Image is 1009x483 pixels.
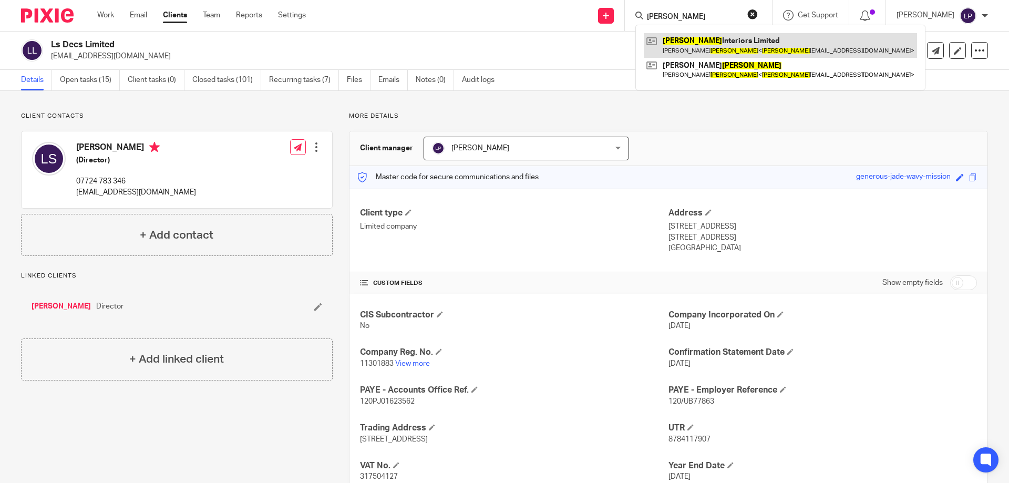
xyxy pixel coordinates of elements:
p: More details [349,112,988,120]
span: [DATE] [668,322,691,330]
span: [DATE] [668,473,691,480]
h4: Client type [360,208,668,219]
a: Clients [163,10,187,20]
p: [STREET_ADDRESS] [668,232,977,243]
h4: Company Incorporated On [668,310,977,321]
p: Linked clients [21,272,333,280]
i: Primary [149,142,160,152]
span: Get Support [798,12,838,19]
p: [PERSON_NAME] [897,10,954,20]
a: Emails [378,70,408,90]
span: No [360,322,369,330]
h4: PAYE - Employer Reference [668,385,977,396]
a: Settings [278,10,306,20]
a: Client tasks (0) [128,70,184,90]
a: Reports [236,10,262,20]
span: 120/UB77863 [668,398,714,405]
h4: CIS Subcontractor [360,310,668,321]
a: Files [347,70,370,90]
img: svg%3E [960,7,976,24]
a: Work [97,10,114,20]
span: 317504127 [360,473,398,480]
h4: + Add linked client [129,351,224,367]
h4: PAYE - Accounts Office Ref. [360,385,668,396]
h4: Company Reg. No. [360,347,668,358]
a: Email [130,10,147,20]
span: [PERSON_NAME] [451,145,509,152]
h5: (Director) [76,155,196,166]
img: svg%3E [21,39,43,61]
h2: Ls Decs Limited [51,39,686,50]
label: Show empty fields [882,278,943,288]
a: Recurring tasks (7) [269,70,339,90]
span: [DATE] [668,360,691,367]
a: [PERSON_NAME] [32,301,91,312]
div: generous-jade-wavy-mission [856,171,951,183]
span: 120PJ01623562 [360,398,415,405]
h4: UTR [668,423,977,434]
a: Audit logs [462,70,502,90]
p: [EMAIL_ADDRESS][DOMAIN_NAME] [51,51,845,61]
h4: Year End Date [668,460,977,471]
span: 8784117907 [668,436,711,443]
img: svg%3E [432,142,445,155]
img: svg%3E [32,142,66,176]
h4: Confirmation Statement Date [668,347,977,358]
h4: CUSTOM FIELDS [360,279,668,287]
p: [STREET_ADDRESS] [668,221,977,232]
a: View more [395,360,430,367]
a: Details [21,70,52,90]
h4: Address [668,208,977,219]
p: Client contacts [21,112,333,120]
p: 07724 783 346 [76,176,196,187]
h4: + Add contact [140,227,213,243]
h4: [PERSON_NAME] [76,142,196,155]
p: Limited company [360,221,668,232]
h4: VAT No. [360,460,668,471]
button: Clear [747,9,758,19]
h4: Trading Address [360,423,668,434]
span: Director [96,301,123,312]
a: Open tasks (15) [60,70,120,90]
a: Notes (0) [416,70,454,90]
p: [GEOGRAPHIC_DATA] [668,243,977,253]
a: Team [203,10,220,20]
p: [EMAIL_ADDRESS][DOMAIN_NAME] [76,187,196,198]
img: Pixie [21,8,74,23]
a: Closed tasks (101) [192,70,261,90]
p: Master code for secure communications and files [357,172,539,182]
input: Search [646,13,740,22]
h3: Client manager [360,143,413,153]
span: 11301883 [360,360,394,367]
span: [STREET_ADDRESS] [360,436,428,443]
